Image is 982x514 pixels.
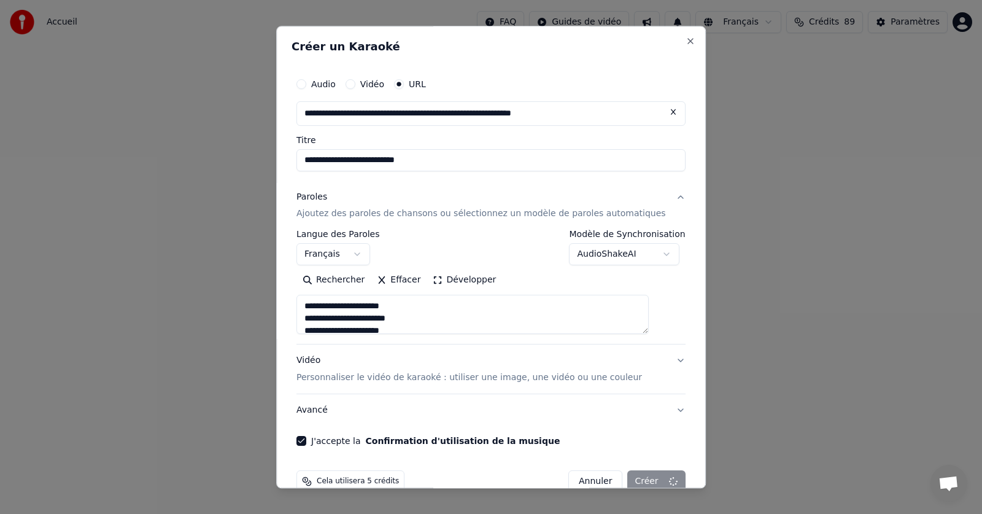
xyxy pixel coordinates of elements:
label: Titre [296,136,686,144]
button: Effacer [371,271,427,290]
label: Modèle de Synchronisation [570,230,686,239]
button: Développer [427,271,503,290]
button: Annuler [568,471,622,493]
div: ParolesAjoutez des paroles de chansons ou sélectionnez un modèle de paroles automatiques [296,230,686,345]
span: Cela utilisera 5 crédits [317,477,399,487]
button: ParolesAjoutez des paroles de chansons ou sélectionnez un modèle de paroles automatiques [296,181,686,230]
button: VidéoPersonnaliser le vidéo de karaoké : utiliser une image, une vidéo ou une couleur [296,345,686,394]
label: J'accepte la [311,437,560,446]
button: J'accepte la [366,437,560,446]
label: URL [409,80,426,88]
label: Audio [311,80,336,88]
div: Paroles [296,191,327,203]
p: Personnaliser le vidéo de karaoké : utiliser une image, une vidéo ou une couleur [296,372,642,384]
button: Rechercher [296,271,371,290]
div: Vidéo [296,355,642,384]
button: Avancé [296,395,686,427]
p: Ajoutez des paroles de chansons ou sélectionnez un modèle de paroles automatiques [296,208,666,220]
label: Langue des Paroles [296,230,380,239]
label: Vidéo [360,80,384,88]
h2: Créer un Karaoké [292,41,690,52]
